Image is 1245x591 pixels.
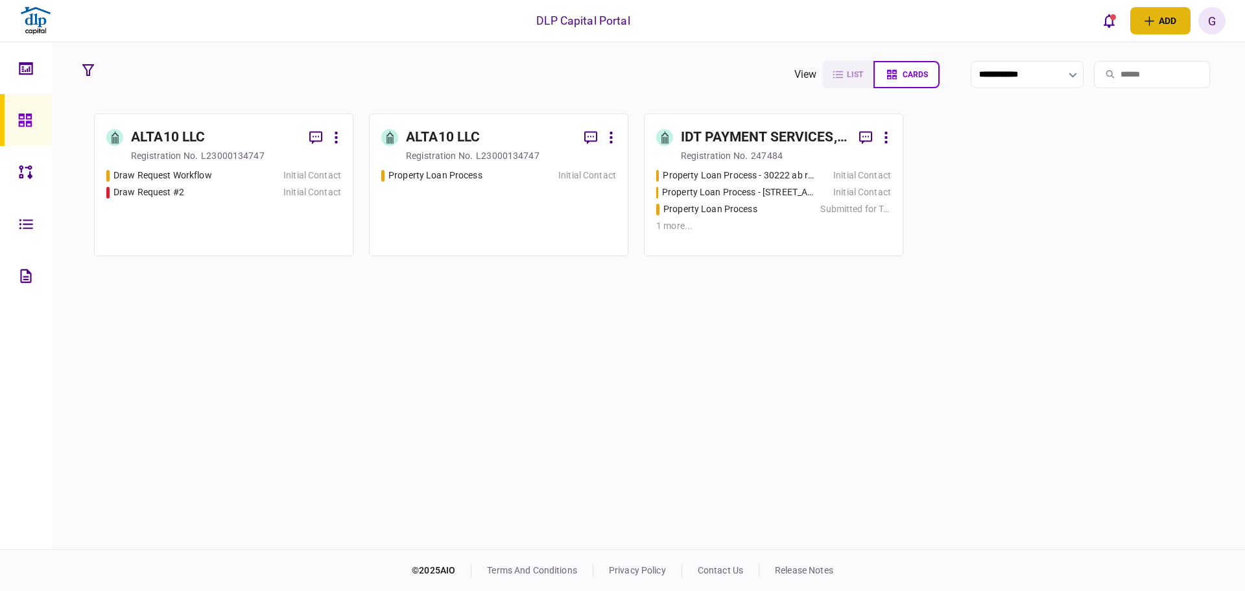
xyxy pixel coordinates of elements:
[536,12,630,29] div: DLP Capital Portal
[131,127,205,148] div: ALTA10 LLC
[681,127,849,148] div: IDT PAYMENT SERVICES, INC
[131,149,198,162] div: registration no.
[833,186,891,199] div: Initial Contact
[369,114,628,256] a: ALTA10 LLCregistration no.L23000134747Property Loan ProcessInitial Contact
[681,149,748,162] div: registration no.
[113,169,212,182] div: Draw Request Workflow
[794,67,817,82] div: view
[1130,7,1191,34] button: open adding identity options
[609,565,666,575] a: privacy policy
[833,169,891,182] div: Initial Contact
[751,149,783,162] div: 247484
[283,169,341,182] div: Initial Contact
[113,186,184,199] div: Draw Request #2
[820,202,891,216] div: Submitted for Terms
[19,5,52,37] img: client company logo
[656,219,891,233] div: 1 more ...
[201,149,265,162] div: L23000134747
[406,149,473,162] div: registration no.
[903,70,928,79] span: cards
[847,70,863,79] span: list
[663,202,757,216] div: Property Loan Process
[558,169,616,182] div: Initial Contact
[1198,7,1226,34] button: G
[388,169,482,182] div: Property Loan Process
[822,61,873,88] button: list
[662,186,814,199] div: Property Loan Process - 30222 bales rd. MA
[487,565,577,575] a: terms and conditions
[775,565,833,575] a: release notes
[406,127,480,148] div: ALTA10 LLC
[663,169,814,182] div: Property Loan Process - 30222 ab rd. MA
[283,186,341,199] div: Initial Contact
[1095,7,1122,34] button: open notifications list
[476,149,539,162] div: L23000134747
[873,61,940,88] button: cards
[412,564,471,577] div: © 2025 AIO
[644,114,903,256] a: IDT PAYMENT SERVICES, INCregistration no.247484Property Loan Process - 30222 ab rd. MAInitial Con...
[698,565,743,575] a: contact us
[94,114,353,256] a: ALTA10 LLCregistration no.L23000134747Draw Request WorkflowInitial ContactDraw Request #2Initial ...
